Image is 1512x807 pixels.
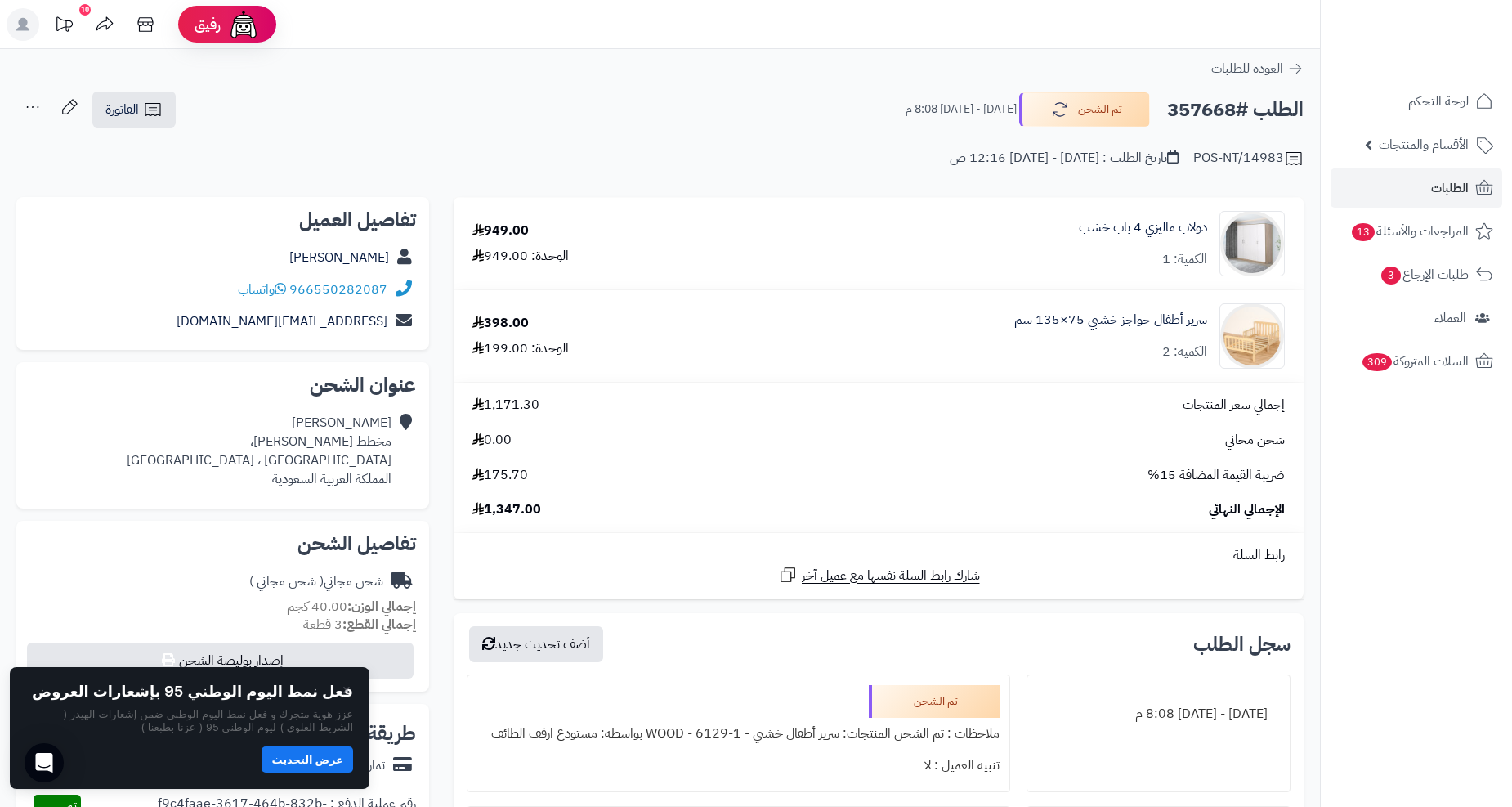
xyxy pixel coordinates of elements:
[1037,698,1280,730] div: [DATE] - [DATE] 8:08 م
[1331,255,1502,294] a: طلبات الإرجاع3
[472,339,569,358] div: الوحدة: 199.00
[1350,220,1469,243] span: المراجعات والأسئلة
[289,280,387,299] a: 966550282087
[1331,298,1502,338] a: العملاء
[1162,250,1207,269] div: الكمية: 1
[1362,353,1392,371] span: 309
[1331,82,1502,121] a: لوحة التحكم
[32,684,353,700] h2: فعل نمط اليوم الوطني 95 بإشعارات العروض
[79,4,91,16] div: 10
[1401,44,1496,78] img: logo-2.png
[1361,350,1469,373] span: السلات المتروكة
[177,312,387,331] a: [EMAIL_ADDRESS][DOMAIN_NAME]
[127,414,391,488] div: [PERSON_NAME] مخطط [PERSON_NAME]، [GEOGRAPHIC_DATA] ، [GEOGRAPHIC_DATA] المملكة العربية السعودية
[303,615,416,634] small: 3 قطعة
[472,396,539,415] span: 1,171.30
[1380,263,1469,286] span: طلبات الإرجاع
[1079,218,1207,237] a: دولاب ماليزي 4 باب خشب
[249,572,324,591] span: ( شحن مجاني )
[1014,311,1207,330] a: سرير أطفال حواجز خشبي 75×135 سم
[1193,149,1304,168] div: POS-NT/14983
[92,92,176,128] a: الفاتورة
[347,597,416,616] strong: إجمالي الوزن:
[1220,303,1284,369] img: 1744806428-2-90x90.jpg
[1167,93,1304,127] h2: الطلب #357668
[1331,212,1502,251] a: المراجعات والأسئلة13
[1211,59,1283,78] span: العودة للطلبات
[1209,500,1285,519] span: الإجمالي النهائي
[26,707,353,734] p: عزز هوية متجرك و فعل نمط اليوم الوطني ضمن إشعارات الهيدر ( الشريط العلوي ) ليوم الوطني 95 ( عزنا ...
[472,314,529,333] div: 398.00
[472,247,569,266] div: الوحدة: 949.00
[1220,211,1284,276] img: 1740307385-220612010029-90x90.jpg
[43,8,84,45] a: تحديثات المنصة
[802,567,980,585] span: شارك رابط السلة نفسها مع عميل آخر
[1379,133,1469,156] span: الأقسام والمنتجات
[262,746,353,773] button: عرض التحديث
[1331,342,1502,381] a: السلات المتروكة309
[472,500,541,519] span: 1,347.00
[1225,431,1285,450] span: شحن مجاني
[469,626,603,662] button: أضف تحديث جديد
[1431,177,1469,200] span: الطلبات
[1408,90,1469,113] span: لوحة التحكم
[1211,59,1304,78] a: العودة للطلبات
[1147,466,1285,485] span: ضريبة القيمة المضافة 15%
[472,222,529,240] div: 949.00
[778,565,980,585] a: شارك رابط السلة نفسها مع عميل آخر
[227,8,260,41] img: ai-face.png
[869,685,1000,718] div: تم الشحن
[477,718,1000,750] div: ملاحظات : تم الشحن المنتجات: سرير أطفال خشبي - WOOD - 6129-1 بواسطة: مستودع ارفف الطائف
[195,15,221,34] span: رفيق
[1183,396,1285,415] span: إجمالي سعر المنتجات
[27,643,414,679] button: إصدار بوليصة الشحن
[477,750,1000,782] div: تنبيه العميل : لا
[105,100,139,119] span: الفاتورة
[1019,92,1150,127] button: تم الشحن
[906,101,1017,118] small: [DATE] - [DATE] 8:08 م
[1381,267,1401,285] span: 3
[249,572,383,591] div: شحن مجاني
[29,210,416,230] h2: تفاصيل العميل
[289,248,389,267] a: [PERSON_NAME]
[25,743,64,782] div: Open Intercom Messenger
[29,534,416,554] h2: تفاصيل الشحن
[1434,307,1466,330] span: العملاء
[1331,168,1502,208] a: الطلبات
[460,546,1297,565] div: رابط السلة
[1162,343,1207,361] div: الكمية: 2
[238,280,286,299] a: واتساب
[950,149,1179,168] div: تاريخ الطلب : [DATE] - [DATE] 12:16 ص
[472,466,528,485] span: 175.70
[1193,634,1291,654] h3: سجل الطلب
[1352,223,1375,241] span: 13
[287,597,416,616] small: 40.00 كجم
[342,615,416,634] strong: إجمالي القطع:
[29,375,416,395] h2: عنوان الشحن
[472,431,512,450] span: 0.00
